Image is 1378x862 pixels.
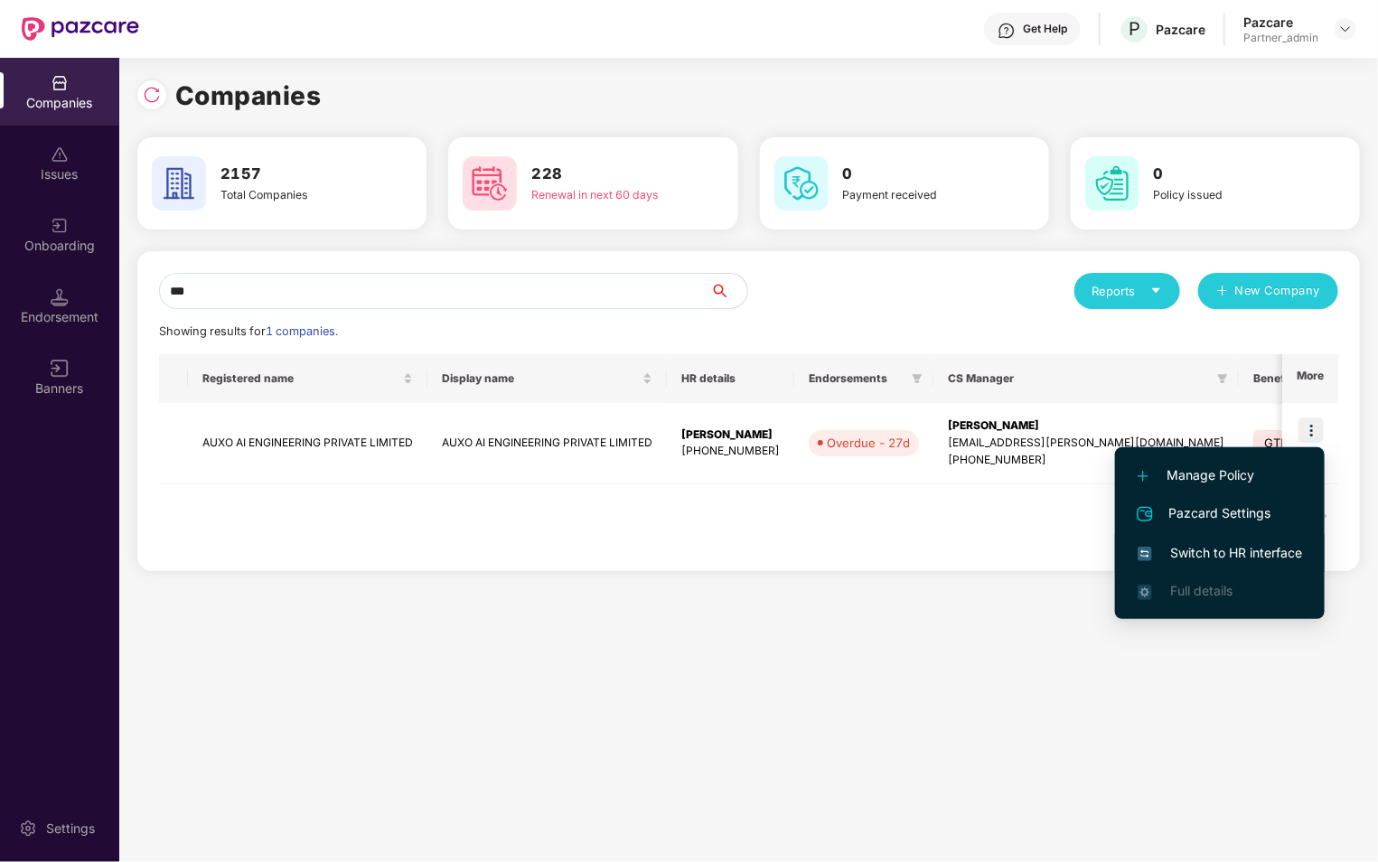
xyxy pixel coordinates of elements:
img: svg+xml;base64,PHN2ZyBpZD0iUmVsb2FkLTMyeDMyIiB4bWxucz0iaHR0cDovL3d3dy53My5vcmcvMjAwMC9zdmciIHdpZH... [143,86,161,104]
img: svg+xml;base64,PHN2ZyBpZD0iSXNzdWVzX2Rpc2FibGVkIiB4bWxucz0iaHR0cDovL3d3dy53My5vcmcvMjAwMC9zdmciIH... [51,145,69,164]
img: svg+xml;base64,PHN2ZyB3aWR0aD0iMTYiIGhlaWdodD0iMTYiIHZpZXdCb3g9IjAgMCAxNiAxNiIgZmlsbD0ibm9uZSIgeG... [51,360,69,378]
div: [EMAIL_ADDRESS][PERSON_NAME][DOMAIN_NAME] [948,435,1224,452]
td: AUXO AI ENGINEERING PRIVATE LIMITED [427,403,667,484]
span: Pazcard Settings [1138,503,1302,525]
div: Pazcare [1156,21,1205,38]
img: icon [1298,417,1324,443]
span: Display name [442,371,639,386]
span: Registered name [202,371,399,386]
span: 1 companies. [266,324,338,338]
img: svg+xml;base64,PHN2ZyB4bWxucz0iaHR0cDovL3d3dy53My5vcmcvMjAwMC9zdmciIHdpZHRoPSI2MCIgaGVpZ2h0PSI2MC... [774,156,829,211]
h3: 228 [531,163,677,186]
div: Reports [1092,282,1162,300]
div: [PERSON_NAME] [681,426,780,444]
span: filter [1214,368,1232,389]
div: Renewal in next 60 days [531,186,677,203]
span: Endorsements [809,371,905,386]
img: New Pazcare Logo [22,17,139,41]
span: caret-down [1150,285,1162,296]
div: Settings [41,820,100,838]
span: GTL [1253,430,1298,455]
span: search [710,284,747,298]
div: Payment received [843,186,989,203]
div: [PHONE_NUMBER] [681,443,780,460]
img: svg+xml;base64,PHN2ZyB4bWxucz0iaHR0cDovL3d3dy53My5vcmcvMjAwMC9zdmciIHdpZHRoPSIxNiIgaGVpZ2h0PSIxNi... [1138,547,1152,561]
span: CS Manager [948,371,1210,386]
td: AUXO AI ENGINEERING PRIVATE LIMITED [188,403,427,484]
div: Policy issued [1154,186,1299,203]
img: svg+xml;base64,PHN2ZyBpZD0iRHJvcGRvd24tMzJ4MzIiIHhtbG5zPSJodHRwOi8vd3d3LnczLm9yZy8yMDAwL3N2ZyIgd2... [1338,22,1353,36]
img: svg+xml;base64,PHN2ZyB4bWxucz0iaHR0cDovL3d3dy53My5vcmcvMjAwMC9zdmciIHdpZHRoPSIxMi4yMDEiIGhlaWdodD... [1138,471,1148,482]
button: search [710,273,748,309]
span: P [1129,18,1140,40]
th: Display name [427,354,667,403]
span: filter [912,373,923,384]
h3: 0 [843,163,989,186]
span: filter [908,368,926,389]
span: Manage Policy [1138,465,1302,485]
th: HR details [667,354,794,403]
div: [PERSON_NAME] [948,417,1224,435]
img: svg+xml;base64,PHN2ZyBpZD0iSGVscC0zMngzMiIgeG1sbnM9Imh0dHA6Ly93d3cudzMub3JnLzIwMDAvc3ZnIiB3aWR0aD... [998,22,1016,40]
img: svg+xml;base64,PHN2ZyB4bWxucz0iaHR0cDovL3d3dy53My5vcmcvMjAwMC9zdmciIHdpZHRoPSIyNCIgaGVpZ2h0PSIyNC... [1134,503,1156,525]
div: Pazcare [1243,14,1318,31]
span: filter [1217,373,1228,384]
button: plusNew Company [1198,273,1338,309]
div: Total Companies [220,186,366,203]
img: svg+xml;base64,PHN2ZyB4bWxucz0iaHR0cDovL3d3dy53My5vcmcvMjAwMC9zdmciIHdpZHRoPSI2MCIgaGVpZ2h0PSI2MC... [152,156,206,211]
div: Overdue - 27d [827,434,910,452]
h3: 2157 [220,163,366,186]
img: svg+xml;base64,PHN2ZyB3aWR0aD0iMjAiIGhlaWdodD0iMjAiIHZpZXdCb3g9IjAgMCAyMCAyMCIgZmlsbD0ibm9uZSIgeG... [51,217,69,235]
span: New Company [1235,282,1321,300]
img: svg+xml;base64,PHN2ZyB4bWxucz0iaHR0cDovL3d3dy53My5vcmcvMjAwMC9zdmciIHdpZHRoPSI2MCIgaGVpZ2h0PSI2MC... [1085,156,1139,211]
h3: 0 [1154,163,1299,186]
span: Showing results for [159,324,338,338]
h1: Companies [175,76,322,116]
div: Get Help [1023,22,1067,36]
img: svg+xml;base64,PHN2ZyBpZD0iQ29tcGFuaWVzIiB4bWxucz0iaHR0cDovL3d3dy53My5vcmcvMjAwMC9zdmciIHdpZHRoPS... [51,74,69,92]
th: More [1282,354,1338,403]
th: Registered name [188,354,427,403]
span: plus [1216,285,1228,299]
span: Full details [1170,583,1233,598]
span: Switch to HR interface [1138,543,1302,563]
img: svg+xml;base64,PHN2ZyB4bWxucz0iaHR0cDovL3d3dy53My5vcmcvMjAwMC9zdmciIHdpZHRoPSI2MCIgaGVpZ2h0PSI2MC... [463,156,517,211]
div: [PHONE_NUMBER] [948,452,1224,469]
img: svg+xml;base64,PHN2ZyB3aWR0aD0iMTQuNSIgaGVpZ2h0PSIxNC41IiB2aWV3Qm94PSIwIDAgMTYgMTYiIGZpbGw9Im5vbm... [51,288,69,306]
img: svg+xml;base64,PHN2ZyB4bWxucz0iaHR0cDovL3d3dy53My5vcmcvMjAwMC9zdmciIHdpZHRoPSIxNi4zNjMiIGhlaWdodD... [1138,585,1152,599]
img: svg+xml;base64,PHN2ZyBpZD0iU2V0dGluZy0yMHgyMCIgeG1sbnM9Imh0dHA6Ly93d3cudzMub3JnLzIwMDAvc3ZnIiB3aW... [19,820,37,838]
div: Partner_admin [1243,31,1318,45]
